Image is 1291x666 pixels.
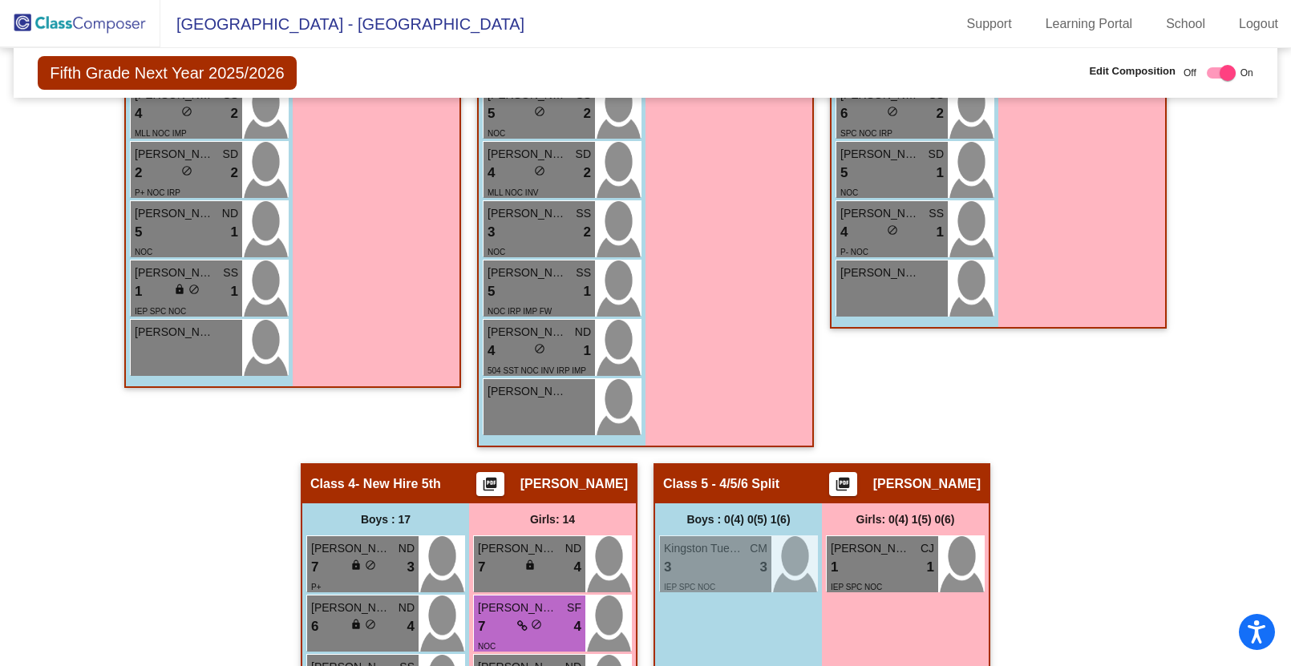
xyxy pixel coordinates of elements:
span: 4 [840,222,848,243]
span: 3 [488,222,495,243]
span: [PERSON_NAME] [520,476,628,492]
span: [PERSON_NAME] [840,264,921,281]
span: - New Hire 5th [355,476,441,492]
mat-icon: picture_as_pdf [480,476,500,498]
span: do_not_disturb_alt [534,165,545,176]
span: [PERSON_NAME] [488,264,568,281]
div: Girls: 14 [469,503,636,535]
span: On [1240,66,1253,80]
span: lock [174,284,185,295]
span: IEP SPC NOC [831,583,882,591]
div: Boys : 0(4) 0(5) 1(6) [655,503,822,535]
span: NOC [488,248,505,256]
span: 504 SST NOC INV IRP IMP [488,366,586,375]
span: do_not_disturb_alt [365,559,376,571]
span: [PERSON_NAME] [311,540,391,557]
a: Support [954,11,1025,37]
span: 5 [135,222,142,243]
span: 1 [937,222,944,243]
span: Fifth Grade Next Year 2025/2026 [38,56,296,90]
mat-icon: picture_as_pdf [833,476,852,498]
span: 5 [488,281,495,302]
span: do_not_disturb_alt [188,284,200,295]
span: NOC [840,188,858,197]
span: lock [524,559,536,571]
span: [PERSON_NAME] Durga Arumugaselvam [478,540,558,557]
span: P+ NOC IRP [135,188,180,197]
span: do_not_disturb_alt [887,224,898,236]
span: ND [222,205,238,222]
span: [PERSON_NAME] [135,264,215,281]
span: [GEOGRAPHIC_DATA] - [GEOGRAPHIC_DATA] [160,11,524,37]
div: Boys : 17 [302,503,469,535]
span: [PERSON_NAME] [831,540,911,557]
span: ND [399,540,415,557]
span: 1 [231,281,238,302]
button: Print Students Details [476,472,504,496]
span: 2 [584,222,591,243]
span: Kingston Tueres [664,540,744,557]
span: [PERSON_NAME] [478,599,558,616]
a: School [1153,11,1218,37]
span: 4 [135,103,142,124]
span: CM [750,540,767,557]
span: 2 [937,103,944,124]
span: CJ [921,540,934,557]
span: MLL NOC IMP [135,129,187,138]
span: MLL NOC INV [488,188,539,197]
span: SD [576,146,591,163]
span: 2 [584,163,591,184]
span: [PERSON_NAME] [135,324,215,341]
span: SF [567,599,581,616]
span: 2 [584,103,591,124]
span: 3 [664,557,671,578]
span: [PERSON_NAME] [488,324,568,341]
span: P- NOC [840,248,868,256]
span: lock [350,559,362,571]
span: 2 [231,163,238,184]
span: NOC [488,129,505,138]
span: 3 [407,557,415,578]
span: 2 [231,103,238,124]
span: [PERSON_NAME] [840,146,921,163]
span: 6 [840,103,848,124]
span: SS [929,205,944,222]
span: 1 [584,281,591,302]
span: do_not_disturb_alt [534,343,545,354]
span: 1 [135,281,142,302]
span: do_not_disturb_alt [181,165,192,176]
span: 1 [927,557,934,578]
span: [PERSON_NAME] [135,146,215,163]
span: 1 [831,557,838,578]
span: 4 [488,163,495,184]
span: 5 [840,163,848,184]
span: 1 [231,222,238,243]
span: do_not_disturb_alt [531,619,542,630]
span: 7 [478,616,485,637]
span: ND [575,324,591,341]
a: Learning Portal [1033,11,1146,37]
span: ND [399,599,415,616]
span: SS [576,264,591,281]
span: Class 4 [310,476,355,492]
button: Print Students Details [829,472,857,496]
span: 2 [135,163,142,184]
span: do_not_disturb_alt [887,106,898,117]
span: [PERSON_NAME] [840,205,921,222]
span: lock [350,619,362,630]
span: Edit Composition [1089,63,1176,79]
span: 7 [311,557,318,578]
span: P+ [311,583,322,591]
span: NOC IRP IMP FW [488,307,552,316]
span: Class 5 - 4/5/6 Split [663,476,779,492]
span: [PERSON_NAME] [488,205,568,222]
span: Off [1184,66,1196,80]
span: [PERSON_NAME] [488,383,568,400]
span: 4 [574,557,581,578]
span: IEP SPC NOC [135,307,186,316]
span: NOC [478,642,496,651]
span: 6 [311,616,318,637]
span: IEP SPC NOC [664,583,715,591]
span: SS [576,205,591,222]
span: [PERSON_NAME] [488,146,568,163]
